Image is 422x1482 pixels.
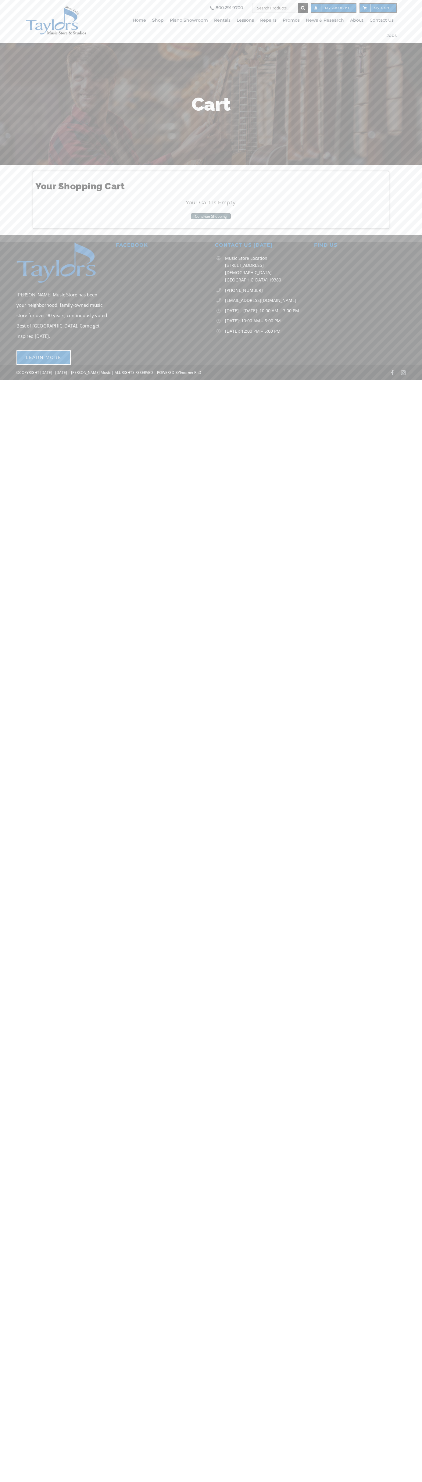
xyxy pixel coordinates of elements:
input: Search [298,3,308,13]
a: instagram [401,370,406,375]
p: [DATE]: 12:00 PM – 5:00 PM [225,328,306,335]
a: Piano Showroom [170,13,208,28]
a: Lessons [237,13,254,28]
img: footer-logo [16,242,108,283]
span: Contact Us [370,16,394,25]
a: taylors-music-store-west-chester [25,5,86,11]
span: Rentals [214,16,231,25]
h3: Your Cart Is Empty [35,199,386,206]
span: [EMAIL_ADDRESS][DOMAIN_NAME] [225,297,296,303]
a: Home [133,13,146,28]
span: My Cart [366,6,390,9]
a: My Cart [359,3,397,13]
a: Contact Us [370,13,394,28]
a: 800.291.9700 [208,3,243,13]
input: Search Products... [252,3,298,13]
span: Piano Showroom [170,16,208,25]
span: Shop [152,16,164,25]
p: [DATE]: 10:00 AM – 5:00 PM [225,317,306,324]
p: Music Store Location [STREET_ADDRESS][DEMOGRAPHIC_DATA] [GEOGRAPHIC_DATA] 19380 [225,255,306,284]
a: Repairs [260,13,277,28]
a: Internet RnD [180,370,201,375]
span: 800.291.9700 [216,3,243,13]
a: News & Research [306,13,344,28]
span: Promos [283,16,300,25]
span: Learn More [26,355,61,360]
a: Rentals [214,13,231,28]
a: [PHONE_NUMBER] [225,287,306,294]
span: Lessons [237,16,254,25]
h2: FIND US [314,242,406,249]
nav: Main Menu [122,13,397,43]
span: My Account [317,6,350,9]
a: My Account [311,3,356,13]
a: Learn More [16,350,71,365]
a: Continue Shopping [191,213,231,219]
span: [PERSON_NAME] Music Store has been your neighborhood, family-owned music store for over 90 years,... [16,292,107,339]
a: About [350,13,363,28]
a: Jobs [387,28,397,43]
p: [DATE] – [DATE]: 10:00 AM – 7:00 PM [225,307,306,314]
a: [EMAIL_ADDRESS][DOMAIN_NAME] [225,297,306,304]
a: Shop [152,13,164,28]
span: Repairs [260,16,277,25]
span: News & Research [306,16,344,25]
h2: FACEBOOK [116,242,207,249]
span: Jobs [387,31,397,41]
nav: Top Right [122,3,397,13]
h1: Cart [33,91,389,117]
span: About [350,16,363,25]
p: ©COPYRIGHT [DATE] - [DATE] | [PERSON_NAME] Music | ALL RIGHTS RESERVED | POWERED BY [16,368,271,377]
h1: Your Shopping Cart [35,180,386,193]
h2: CONTACT US [DATE] [215,242,306,249]
a: Promos [283,13,300,28]
span: Home [133,16,146,25]
a: facebook [390,370,395,375]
